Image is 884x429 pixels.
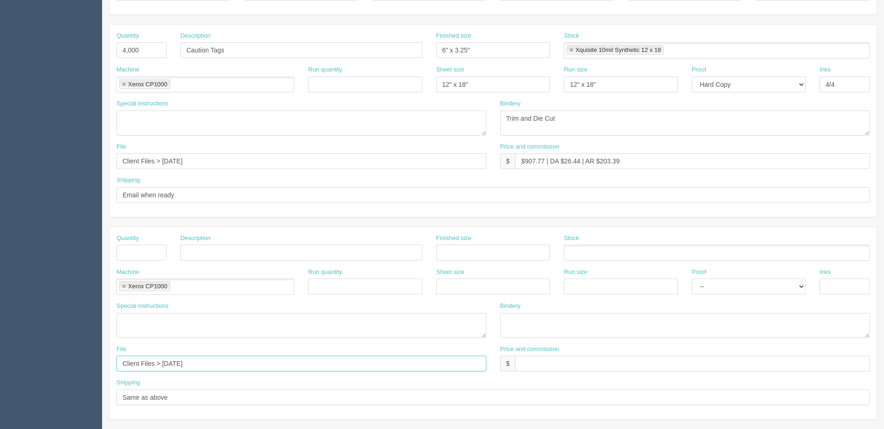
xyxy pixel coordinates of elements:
label: Sheet size [436,268,465,277]
label: Bindery [500,302,521,311]
label: Special instructions [116,302,168,311]
label: Description [181,32,211,40]
label: Special instructions [116,99,168,108]
label: Run size [564,268,587,277]
label: Price and commission [500,143,559,151]
label: Proof [692,65,706,74]
label: Price and commission [500,345,559,354]
div: $ [500,153,516,169]
label: Inks [819,65,831,74]
label: Sheet size [436,65,465,74]
label: Shipping [116,176,140,185]
div: Xerox CP1000 [128,283,168,289]
label: File [116,345,126,354]
label: Finished size [436,234,471,243]
textarea: Trim and Die Cut [500,313,870,338]
label: Finished size [436,32,471,40]
label: Description [181,234,211,243]
div: Xerox CP1000 [128,81,168,87]
label: Stock [564,234,579,243]
label: File [116,143,126,151]
label: Shipping [116,378,140,387]
label: Bindery [500,99,521,108]
label: Machine [116,268,139,277]
label: Stock [564,32,579,40]
label: Quantity [116,234,139,243]
div: Xquisite 10mil Synthetic 12 x 18 [575,47,661,53]
label: Quantity [116,32,139,40]
label: Proof [692,268,706,277]
label: Run quantity [308,268,342,277]
div: $ [500,356,516,371]
textarea: Trim and Die Cut [500,110,870,136]
label: Machine [116,65,139,74]
label: Run size [564,65,587,74]
label: Inks [819,268,831,277]
label: Run quantity [308,65,342,74]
